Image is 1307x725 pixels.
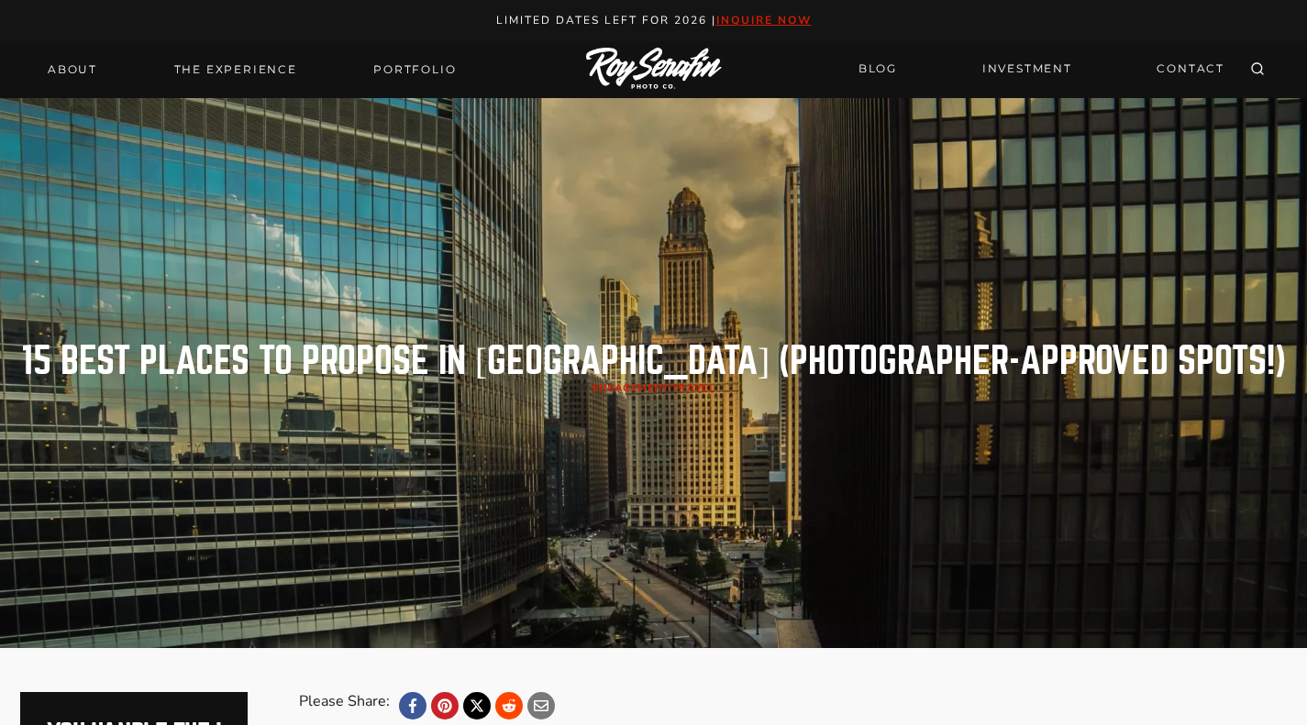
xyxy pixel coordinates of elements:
[431,692,459,720] a: Pinterest
[21,343,1287,379] h1: 15 Best Places to Propose in [GEOGRAPHIC_DATA] (Photographer-Approved Spots!)
[672,381,714,395] a: Travel
[362,57,467,82] a: Portfolio
[971,53,1083,85] a: INVESTMENT
[495,692,523,720] a: Reddit
[593,381,670,395] a: Engagement
[1245,57,1270,82] button: View Search Form
[527,692,555,720] a: Email
[716,13,812,27] a: inquire now
[586,48,722,91] img: Logo of Roy Serafin Photo Co., featuring stylized text in white on a light background, representi...
[463,692,491,720] a: X
[299,692,390,720] div: Please Share:
[593,381,715,395] span: /
[847,53,1235,85] nav: Secondary Navigation
[399,692,426,720] a: Facebook
[37,57,467,82] nav: Primary Navigation
[847,53,908,85] a: BLOG
[20,11,1288,30] p: Limited Dates LEft for 2026 |
[1146,53,1235,85] a: CONTACT
[37,57,108,82] a: About
[163,57,308,82] a: THE EXPERIENCE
